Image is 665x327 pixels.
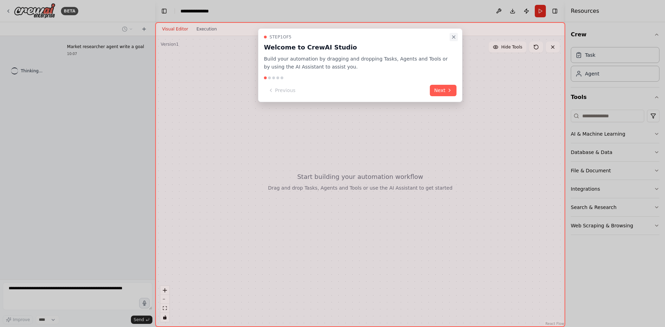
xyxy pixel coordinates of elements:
button: Next [430,85,456,96]
button: Close walkthrough [450,33,458,41]
p: Build your automation by dragging and dropping Tasks, Agents and Tools or by using the AI Assista... [264,55,448,71]
h3: Welcome to CrewAI Studio [264,43,448,52]
button: Hide left sidebar [159,6,169,16]
span: Step 1 of 5 [269,34,292,40]
button: Previous [264,85,300,96]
